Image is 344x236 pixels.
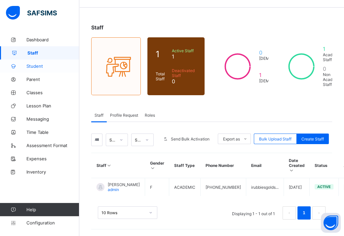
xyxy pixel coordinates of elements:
span: Staff [91,24,103,31]
span: Deactivated Staff [172,68,196,78]
th: Phone Number [201,153,246,178]
div: 10 Rows [101,210,145,215]
span: Bulk Upload Staff [259,137,291,141]
th: Staff [92,153,145,178]
li: 1 [297,206,311,219]
span: Parent [26,77,79,82]
li: 上一页 [283,206,296,219]
i: Sort in Ascending Order [289,168,294,173]
span: Classes [26,90,79,95]
button: next page [312,206,325,219]
span: [PERSON_NAME] [108,182,140,187]
div: Select staff type [109,138,116,142]
span: [DEMOGRAPHIC_DATA] [259,56,303,61]
td: ACADEMIC [169,178,201,196]
li: Displaying 1 - 1 out of 1 [227,206,280,219]
span: Profile Request [110,113,138,118]
span: Dashboard [26,37,79,42]
span: Academic Staff [323,52,341,62]
div: Total Staff [154,70,170,83]
span: 0 [323,65,341,72]
span: Staff [27,50,79,56]
span: [DEMOGRAPHIC_DATA] [259,78,303,83]
span: Lesson Plan [26,103,79,108]
span: Assessment Format [26,143,79,148]
div: Select status [135,138,141,142]
span: Staff [95,113,103,118]
span: Create Staff [301,137,324,141]
th: Staff Type [169,153,201,178]
th: Email [246,153,284,178]
th: Date Created [284,153,310,178]
span: Expenses [26,156,79,161]
span: Student [26,63,79,69]
span: Active Staff [172,48,196,53]
img: safsims [6,6,57,20]
span: Inventory [26,169,79,175]
span: admin [108,187,119,192]
span: Messaging [26,116,79,122]
span: Configuration [26,220,79,225]
span: Roles [145,113,155,118]
td: [DATE] [284,178,310,196]
th: Gender [145,153,169,178]
i: Sort in Ascending Order [150,166,156,171]
td: irubbiesgolds... [246,178,284,196]
span: 1 [259,72,303,78]
td: [PHONE_NUMBER] [201,178,246,196]
span: 0 [172,78,196,85]
button: prev page [283,206,296,219]
li: 下一页 [312,206,325,219]
span: Export as [223,137,240,141]
th: Status [310,153,339,178]
td: F [145,178,169,196]
button: Open asap [321,213,341,233]
span: 0 [259,49,303,56]
span: 1 [156,49,169,59]
span: 1 [172,53,196,60]
span: Non Academic Staff [323,72,341,87]
span: Send Bulk Activation [171,137,210,141]
span: active [317,184,331,189]
span: Time Table [26,130,79,135]
i: Sort in Ascending Order [106,163,112,168]
a: 1 [301,209,307,217]
span: Help [26,207,79,212]
span: 1 [323,46,341,52]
